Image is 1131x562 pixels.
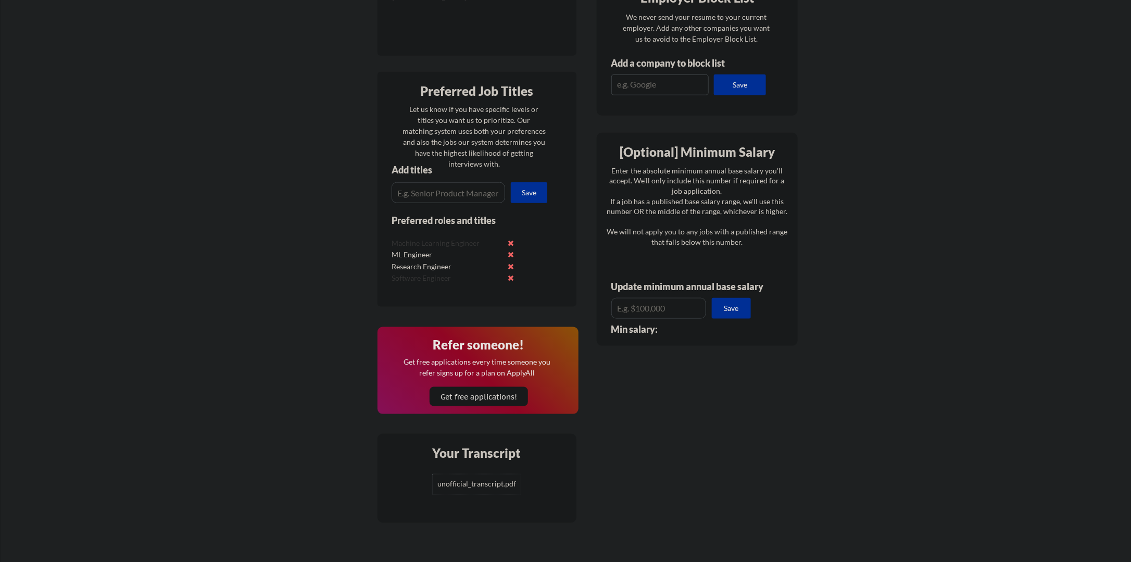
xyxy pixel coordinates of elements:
[511,182,547,203] button: Save
[403,356,551,378] div: Get free applications every time someone you refer signs up for a plan on ApplyAll
[607,166,787,247] div: Enter the absolute minimum annual base salary you'll accept. We'll only include this number if re...
[611,58,741,68] div: Add a company to block list
[382,339,575,351] div: Refer someone!
[403,104,546,169] div: Let us know if you have specific levels or titles you want us to prioritize. Our matching system ...
[611,298,706,319] input: E.g. $100,000
[611,323,658,335] strong: Min salary:
[600,146,794,158] div: [Optional] Minimum Salary
[714,74,766,95] button: Save
[392,238,501,248] div: Machine Learning Engineer
[611,282,767,291] div: Update minimum annual base salary
[622,11,771,44] div: We never send your resume to your current employer. Add any other companies you want us to avoid ...
[392,249,501,260] div: ML Engineer
[392,165,538,174] div: Add titles
[392,216,533,225] div: Preferred roles and titles
[425,447,528,459] div: Your Transcript
[392,182,505,203] input: E.g. Senior Product Manager
[380,85,574,97] div: Preferred Job Titles
[392,273,501,283] div: Software Engineer
[712,298,751,319] button: Save
[430,387,528,406] button: Get free applications!
[392,261,501,272] div: Research Engineer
